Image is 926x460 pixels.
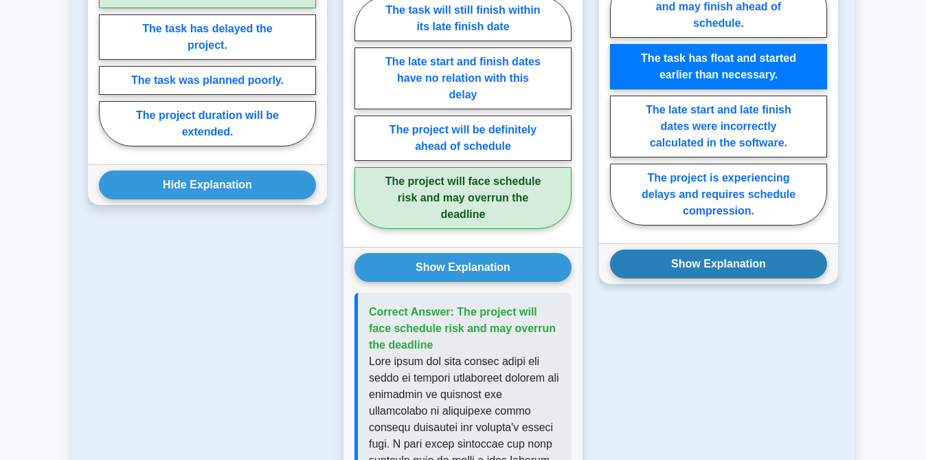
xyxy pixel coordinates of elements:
button: Show Explanation [610,250,827,278]
label: The late start and finish dates have no relation with this delay [354,47,572,109]
label: The project will be definitely ahead of schedule [354,116,572,161]
button: Hide Explanation [99,171,316,199]
label: The project duration will be extended. [99,101,316,146]
label: The project will face schedule risk and may overrun the deadline [354,167,572,229]
button: Show Explanation [354,253,572,282]
label: The project is experiencing delays and requires schedule compression. [610,164,827,226]
label: The task has float and started earlier than necessary. [610,44,827,89]
span: Correct Answer: The project will face schedule risk and may overrun the deadline [369,306,556,351]
label: The task has delayed the project. [99,14,316,60]
label: The task was planned poorly. [99,66,316,95]
label: The late start and late finish dates were incorrectly calculated in the software. [610,96,827,157]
